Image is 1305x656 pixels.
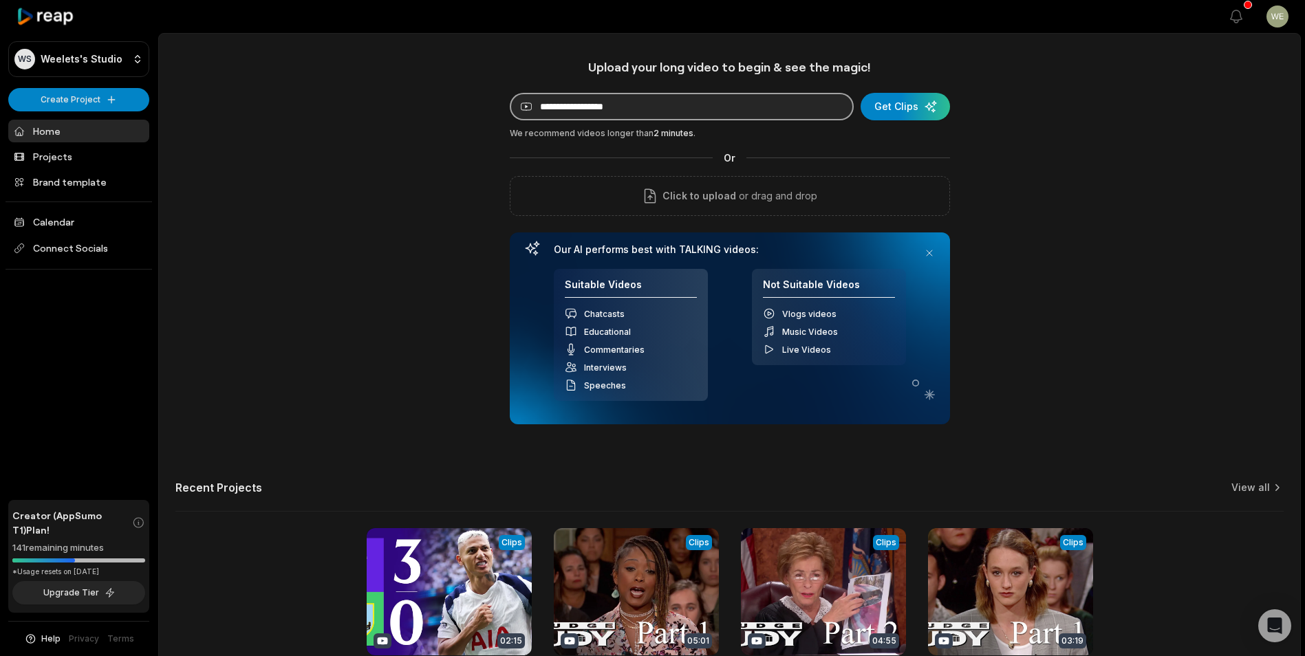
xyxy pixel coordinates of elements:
a: View all [1231,481,1270,494]
span: Or [713,151,746,165]
a: Brand template [8,171,149,193]
a: Privacy [69,633,99,645]
h1: Upload your long video to begin & see the magic! [510,59,950,75]
p: Weelets's Studio [41,53,122,65]
button: Create Project [8,88,149,111]
a: Home [8,120,149,142]
span: Chatcasts [584,309,625,319]
a: Projects [8,145,149,168]
span: Click to upload [662,188,736,204]
span: Interviews [584,362,627,373]
div: We recommend videos longer than . [510,127,950,140]
span: Educational [584,327,631,337]
div: WS [14,49,35,69]
span: Speeches [584,380,626,391]
p: or drag and drop [736,188,817,204]
div: *Usage resets on [DATE] [12,567,145,577]
h2: Recent Projects [175,481,262,494]
div: Open Intercom Messenger [1258,609,1291,642]
span: Commentaries [584,345,645,355]
span: Creator (AppSumo T1) Plan! [12,508,132,537]
span: Help [41,633,61,645]
a: Terms [107,633,134,645]
span: Live Videos [782,345,831,355]
h3: Our AI performs best with TALKING videos: [554,243,906,256]
div: 141 remaining minutes [12,541,145,555]
span: Connect Socials [8,236,149,261]
span: Vlogs videos [782,309,837,319]
button: Help [24,633,61,645]
button: Get Clips [861,93,950,120]
h4: Suitable Videos [565,278,697,298]
a: Calendar [8,210,149,233]
h4: Not Suitable Videos [763,278,895,298]
span: 2 minutes [654,128,693,138]
button: Upgrade Tier [12,581,145,604]
span: Music Videos [782,327,838,337]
